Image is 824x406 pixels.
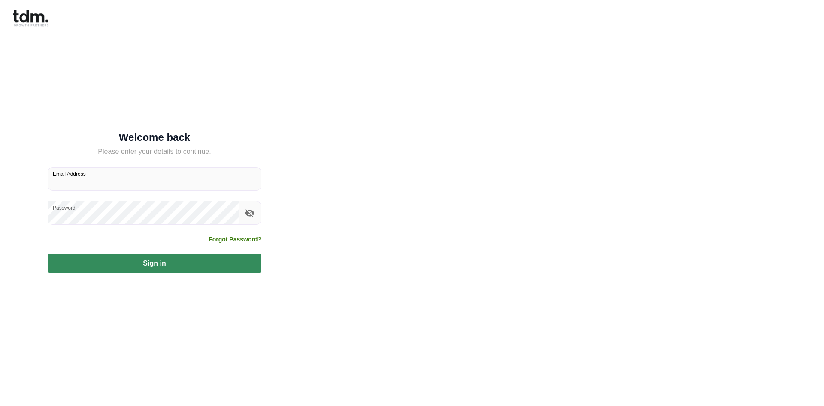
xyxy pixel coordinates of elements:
[53,204,76,211] label: Password
[48,254,261,273] button: Sign in
[48,133,261,142] h5: Welcome back
[48,147,261,157] h5: Please enter your details to continue.
[209,235,261,244] a: Forgot Password?
[242,206,257,220] button: toggle password visibility
[53,170,86,177] label: Email Address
